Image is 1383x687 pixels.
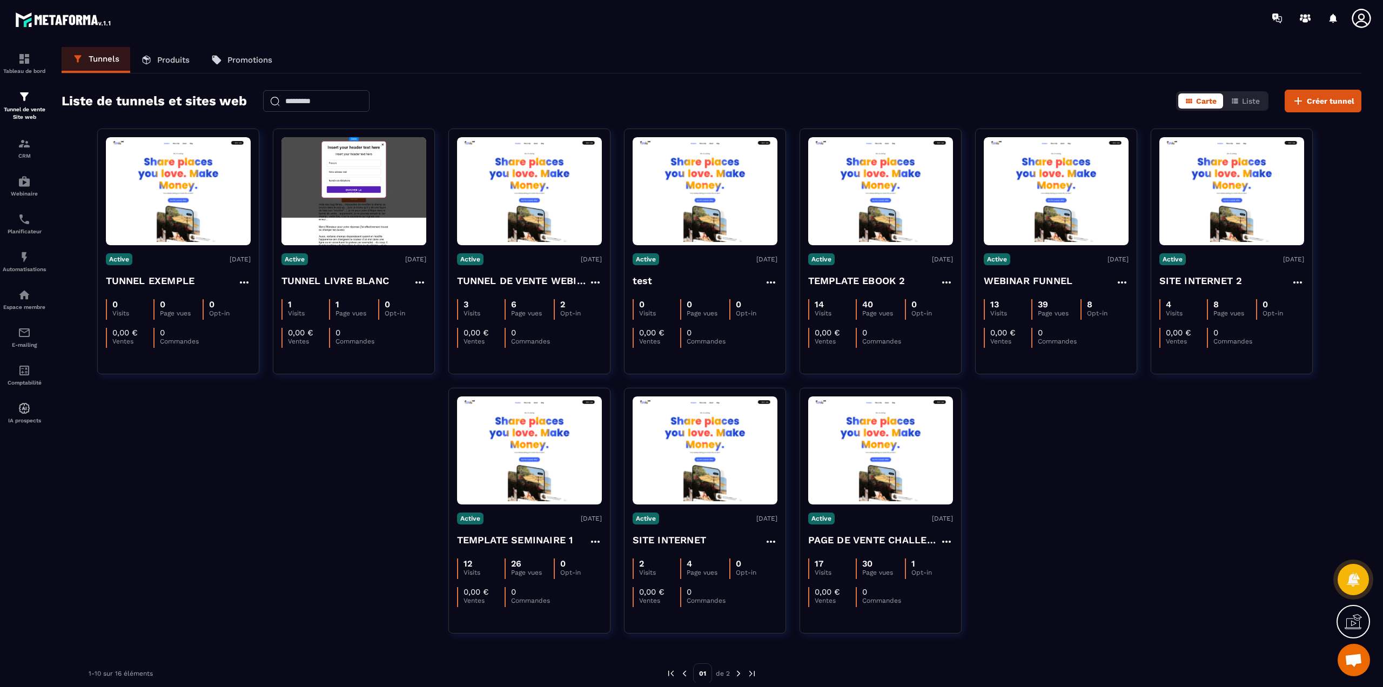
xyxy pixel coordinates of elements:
img: automations [18,288,31,301]
h4: TUNNEL LIVRE BLANC [281,273,390,288]
p: Opt-in [736,309,777,317]
p: 0 [911,299,917,309]
p: 01 [693,663,712,684]
p: 0 [112,299,118,309]
p: Ventes [464,597,505,604]
p: de 2 [716,669,730,678]
p: Page vues [511,309,554,317]
img: next [747,669,757,678]
button: Carte [1178,93,1223,109]
img: image [1159,140,1304,243]
p: Ventes [990,338,1031,345]
p: Visits [639,309,680,317]
span: Liste [1242,97,1260,105]
p: Active [1159,253,1186,265]
p: [DATE] [932,515,953,522]
p: 0,00 € [464,587,489,597]
p: Visits [990,309,1031,317]
p: Tunnels [89,54,119,64]
p: Page vues [335,309,378,317]
p: 30 [862,558,872,569]
p: Produits [157,55,190,65]
p: Page vues [862,569,905,576]
p: 0 [209,299,214,309]
p: [DATE] [230,255,251,263]
p: CRM [3,153,46,159]
p: 39 [1038,299,1048,309]
img: automations [18,175,31,188]
p: Opt-in [1263,309,1304,317]
p: 0 [160,328,165,338]
p: Active [457,513,484,524]
p: 2 [639,558,644,569]
p: 6 [511,299,516,309]
p: Opt-in [209,309,250,317]
p: 0,00 € [639,587,664,597]
p: 0 [335,328,340,338]
p: Commandes [160,338,201,345]
p: Ventes [815,338,856,345]
p: 0,00 € [639,328,664,338]
p: 8 [1087,299,1092,309]
img: image [281,137,426,245]
p: Active [808,513,835,524]
p: 0 [160,299,165,309]
p: 0 [385,299,390,309]
span: Créer tunnel [1307,96,1354,106]
p: 0,00 € [990,328,1016,338]
p: Active [457,253,484,265]
p: 0,00 € [112,328,138,338]
h2: Liste de tunnels et sites web [62,90,247,112]
p: 1 [335,299,339,309]
p: Visits [464,309,505,317]
p: Commandes [511,597,552,604]
a: emailemailE-mailing [3,318,46,356]
p: Automatisations [3,266,46,272]
img: image [633,400,777,502]
p: Page vues [511,569,554,576]
h4: WEBINAR FUNNEL [984,273,1073,288]
p: Opt-in [911,309,952,317]
img: image [984,140,1129,243]
p: Ventes [288,338,329,345]
p: 2 [560,299,565,309]
img: email [18,326,31,339]
p: 0,00 € [288,328,313,338]
p: IA prospects [3,417,46,423]
h4: SITE INTERNET 2 [1159,273,1243,288]
p: 0,00 € [815,328,840,338]
p: 1 [288,299,292,309]
p: Ventes [112,338,153,345]
p: Commandes [687,597,728,604]
p: [DATE] [405,255,426,263]
p: 12 [464,558,472,569]
img: image [633,140,777,243]
span: Carte [1196,97,1217,105]
img: accountant [18,364,31,377]
h4: TUNNEL DE VENTE WEBINAIRE METAFORMA [457,273,589,288]
button: Créer tunnel [1285,90,1361,112]
p: Opt-in [385,309,426,317]
p: 0 [736,558,741,569]
p: Ventes [639,338,680,345]
img: formation [18,90,31,103]
img: prev [680,669,689,678]
p: Visits [639,569,680,576]
p: Commandes [862,597,903,604]
p: 0 [1038,328,1043,338]
p: Tunnel de vente Site web [3,106,46,121]
p: Active [281,253,308,265]
p: Commandes [335,338,377,345]
p: 13 [990,299,999,309]
h4: test [633,273,653,288]
p: Visits [288,309,329,317]
p: 1-10 sur 16 éléments [89,670,153,677]
p: [DATE] [581,255,602,263]
a: formationformationTableau de bord [3,44,46,82]
p: Commandes [687,338,728,345]
p: 3 [464,299,468,309]
p: [DATE] [932,255,953,263]
img: logo [15,10,112,29]
p: 0 [1213,328,1218,338]
p: 8 [1213,299,1219,309]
